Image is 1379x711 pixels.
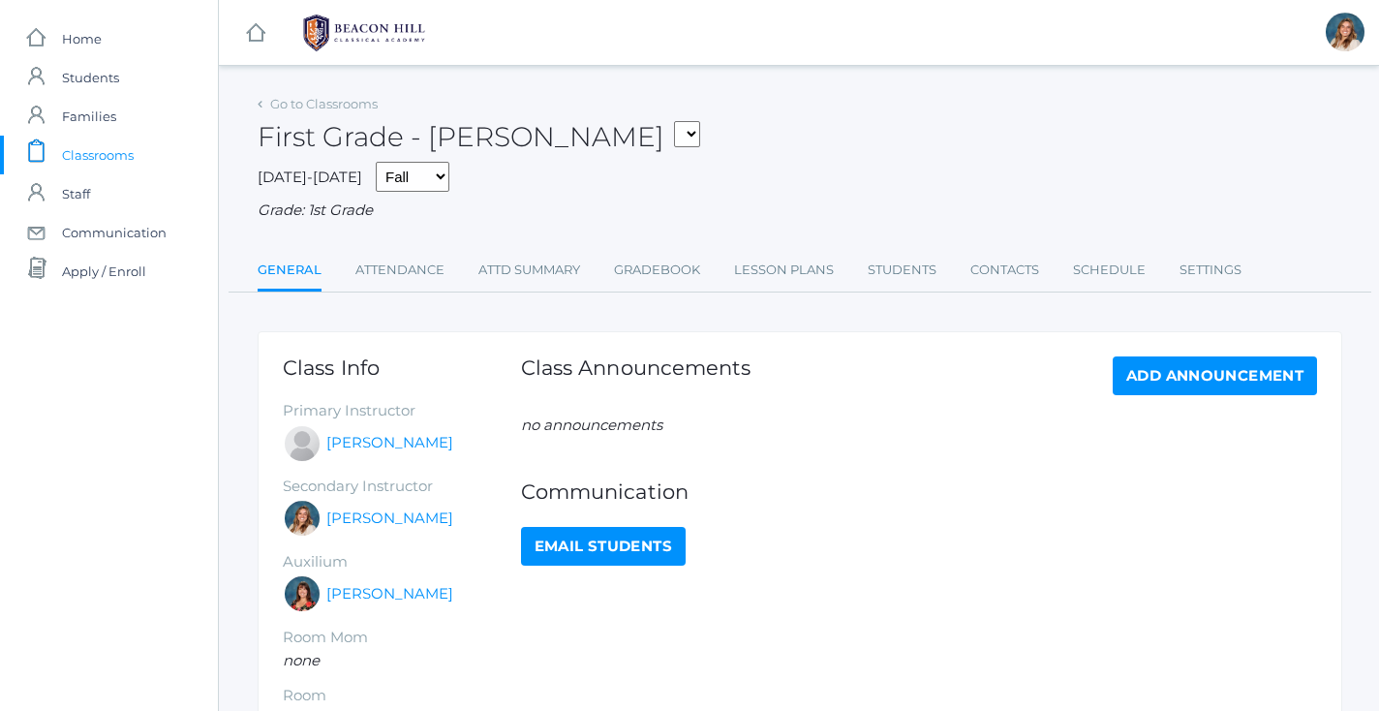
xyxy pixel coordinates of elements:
span: Staff [62,174,90,213]
a: Schedule [1073,251,1146,290]
span: Classrooms [62,136,134,174]
a: [PERSON_NAME] [326,508,453,530]
div: Liv Barber [283,499,322,538]
span: Families [62,97,116,136]
a: General [258,251,322,293]
a: Email Students [521,527,686,566]
span: Apply / Enroll [62,252,146,291]
a: Go to Classrooms [270,96,378,111]
h5: Room [283,688,521,704]
a: Settings [1180,251,1241,290]
h1: Communication [521,480,1317,503]
h5: Auxilium [283,554,521,571]
div: Jaimie Watson [283,424,322,463]
a: [PERSON_NAME] [326,583,453,605]
a: Attd Summary [478,251,580,290]
h5: Room Mom [283,630,521,646]
a: Contacts [970,251,1039,290]
a: Students [868,251,936,290]
span: [DATE]-[DATE] [258,168,362,186]
h2: First Grade - [PERSON_NAME] [258,122,700,152]
a: Attendance [355,251,444,290]
h5: Primary Instructor [283,403,521,419]
em: none [283,651,320,669]
h1: Class Announcements [521,356,751,390]
a: Gradebook [614,251,700,290]
span: Home [62,19,102,58]
h5: Secondary Instructor [283,479,521,495]
div: Heather Wallock [283,574,322,613]
a: Lesson Plans [734,251,834,290]
img: 1_BHCALogos-05.png [291,9,437,57]
div: Liv Barber [1326,13,1364,51]
span: Communication [62,213,167,252]
h1: Class Info [283,356,521,379]
span: Students [62,58,119,97]
div: Grade: 1st Grade [258,200,1342,222]
a: [PERSON_NAME] [326,432,453,454]
em: no announcements [521,416,662,434]
a: Add Announcement [1113,356,1317,395]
